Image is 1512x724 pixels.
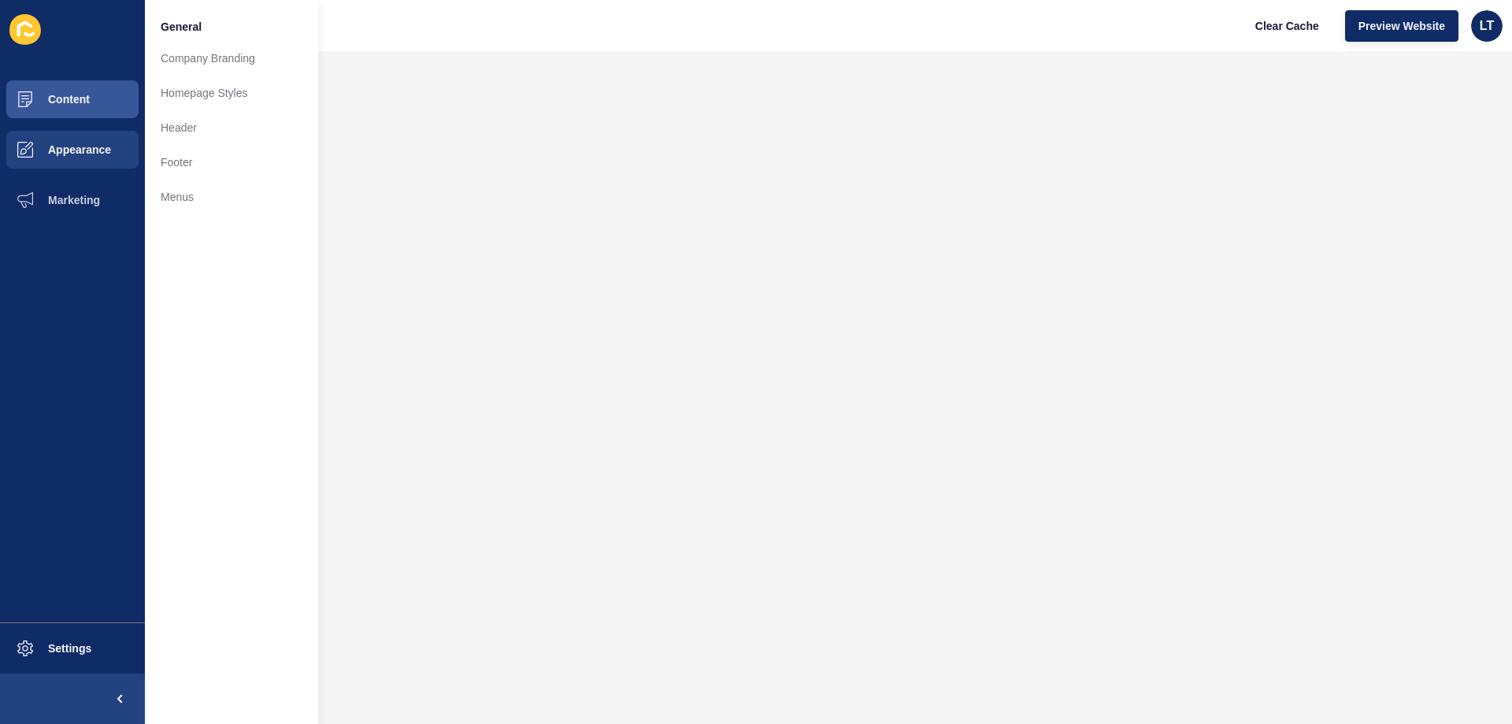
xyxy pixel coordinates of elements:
a: Company Branding [145,41,318,76]
span: LT [1480,18,1494,34]
span: General [161,19,202,35]
a: Homepage Styles [145,76,318,110]
a: Header [145,110,318,145]
span: Clear Cache [1255,18,1319,34]
a: Footer [145,145,318,180]
button: Preview Website [1345,10,1458,42]
a: Menus [145,180,318,214]
button: Clear Cache [1242,10,1332,42]
span: Preview Website [1358,18,1445,34]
